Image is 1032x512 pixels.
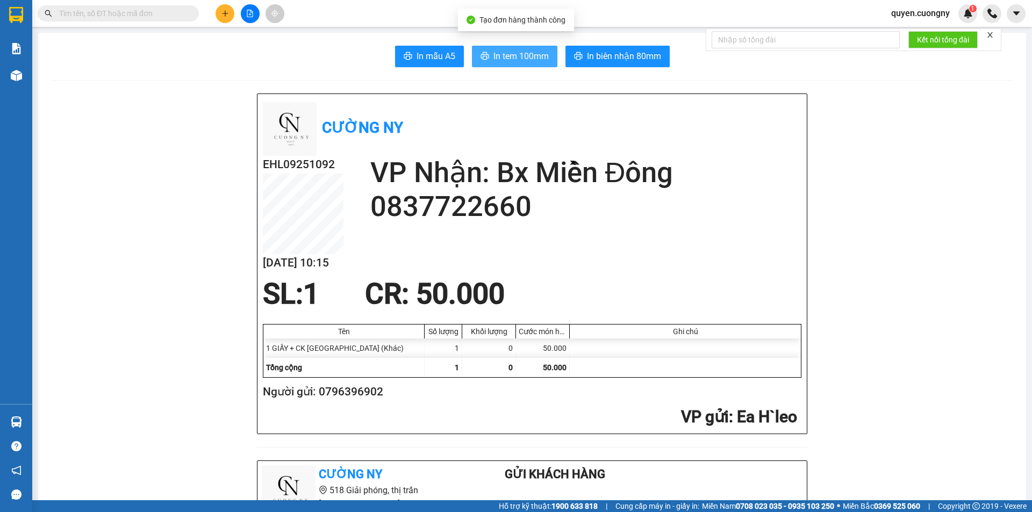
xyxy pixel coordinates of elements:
span: In mẫu A5 [417,49,455,63]
span: 1 [455,363,459,372]
span: VP gửi [681,407,729,426]
div: Ghi chú [572,327,798,336]
h2: [DATE] 10:15 [263,254,343,272]
div: 50.000 [516,338,570,358]
span: question-circle [11,441,21,451]
div: 1 [425,338,462,358]
span: close [986,31,994,39]
span: copyright [972,502,980,510]
span: quyen.cuongny [883,6,958,20]
span: caret-down [1012,9,1021,18]
span: message [11,489,21,500]
li: 518 Giải phóng, thị trấn [GEOGRAPHIC_DATA] [262,484,462,510]
input: Tìm tên, số ĐT hoặc mã đơn [59,8,186,19]
span: check-circle [467,16,475,24]
div: Số lượng [427,327,459,336]
div: Khối lượng [465,327,513,336]
span: In tem 100mm [493,49,549,63]
button: file-add [241,4,260,23]
img: icon-new-feature [963,9,973,18]
img: logo-vxr [9,7,23,23]
span: aim [271,10,278,17]
h2: VP Nhận: Bx Miền Đông [370,156,801,190]
span: In biên nhận 80mm [587,49,661,63]
span: 50.000 [543,363,567,372]
span: search [45,10,52,17]
strong: 0369 525 060 [874,502,920,510]
span: SL: [263,277,303,311]
span: CR : 50.000 [365,277,505,311]
span: printer [574,52,583,62]
strong: 0708 023 035 - 0935 103 250 [736,502,834,510]
span: Tổng cộng [266,363,302,372]
b: Cường Ny [322,119,403,136]
span: ⚪️ [837,504,840,508]
span: Kết nối tổng đài [917,34,969,46]
button: Kết nối tổng đài [908,31,978,48]
span: environment [319,486,327,494]
span: 0 [508,363,513,372]
span: plus [221,10,229,17]
span: Tạo đơn hàng thành công [479,16,565,24]
img: solution-icon [11,43,22,54]
h2: EHL09251092 [263,156,343,174]
div: 0 [462,338,516,358]
span: printer [481,52,489,62]
b: Gửi khách hàng [505,467,605,481]
button: aim [266,4,284,23]
div: 1 GIẤY + CK [GEOGRAPHIC_DATA] (Khác) [263,338,425,358]
h2: : Ea H`leo [263,406,797,428]
button: printerIn biên nhận 80mm [565,46,670,67]
h2: 0837722660 [370,190,801,223]
sup: 1 [969,5,977,12]
span: | [928,500,930,512]
span: 1 [303,277,319,311]
img: warehouse-icon [11,416,22,428]
strong: 1900 633 818 [551,502,598,510]
button: printerIn tem 100mm [472,46,557,67]
span: notification [11,465,21,475]
span: Miền Bắc [843,500,920,512]
img: phone-icon [987,9,997,18]
h2: Người gửi: 0796396902 [263,383,797,401]
button: plus [216,4,234,23]
input: Nhập số tổng đài [712,31,900,48]
span: Miền Nam [702,500,834,512]
span: printer [404,52,412,62]
div: Cước món hàng [519,327,567,336]
span: Cung cấp máy in - giấy in: [615,500,699,512]
button: caret-down [1007,4,1026,23]
button: printerIn mẫu A5 [395,46,464,67]
span: file-add [246,10,254,17]
span: 1 [971,5,974,12]
div: Tên [266,327,421,336]
b: Cường Ny [319,467,382,481]
span: | [606,500,607,512]
img: logo.jpg [263,102,317,156]
img: warehouse-icon [11,70,22,81]
span: Hỗ trợ kỹ thuật: [499,500,598,512]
